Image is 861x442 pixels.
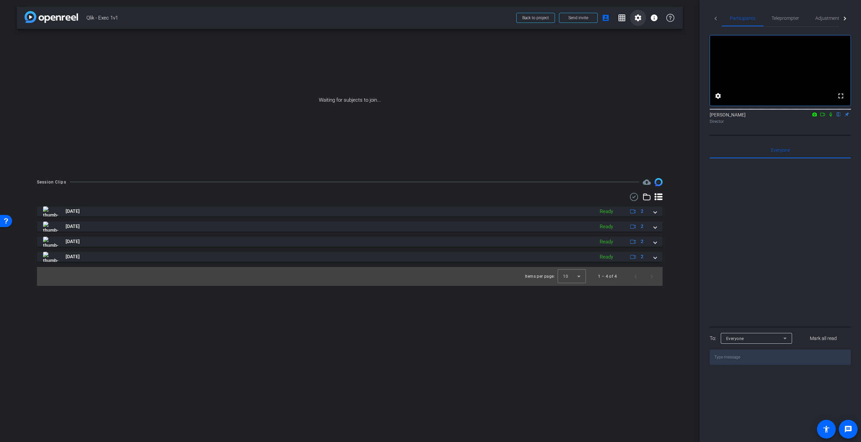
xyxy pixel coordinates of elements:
span: Qlik - Exec 1v1 [86,11,512,25]
span: [DATE] [66,208,80,215]
span: Adjustments [815,16,842,21]
img: thumb-nail [43,206,58,216]
mat-icon: settings [634,14,642,22]
div: [PERSON_NAME] [710,111,851,125]
div: Ready [596,238,616,246]
mat-icon: fullscreen [837,92,845,100]
div: Ready [596,208,616,215]
img: thumb-nail [43,252,58,262]
div: Ready [596,223,616,231]
span: Destinations for your clips [643,178,651,186]
span: Send invite [568,15,588,21]
button: Back to project [516,13,555,23]
button: Next page [644,268,660,284]
span: 2 [641,253,643,260]
div: Session Clips [37,179,66,185]
img: thumb-nail [43,222,58,232]
img: app-logo [25,11,78,23]
div: Director [710,118,851,125]
span: Back to project [522,15,549,20]
div: 1 – 4 of 4 [598,273,617,280]
mat-icon: grid_on [618,14,626,22]
span: [DATE] [66,253,80,260]
button: Mark all read [796,332,851,344]
img: Session clips [654,178,663,186]
span: Teleprompter [772,16,799,21]
span: Everyone [771,148,790,152]
div: To: [710,335,716,342]
mat-icon: settings [714,92,722,100]
span: [DATE] [66,223,80,230]
mat-expansion-panel-header: thumb-nail[DATE]Ready2 [37,252,663,262]
div: Waiting for subjects to join... [17,29,683,171]
mat-icon: account_box [602,14,610,22]
span: Mark all read [810,335,837,342]
button: Send invite [559,13,598,23]
div: Ready [596,253,616,261]
span: [DATE] [66,238,80,245]
mat-icon: info [650,14,658,22]
mat-icon: cloud_upload [643,178,651,186]
mat-icon: message [844,425,852,433]
span: 2 [641,223,643,230]
span: 2 [641,238,643,245]
div: Items per page: [525,273,555,280]
mat-expansion-panel-header: thumb-nail[DATE]Ready2 [37,206,663,216]
mat-icon: accessibility [822,425,830,433]
span: Everyone [726,336,744,341]
mat-expansion-panel-header: thumb-nail[DATE]Ready2 [37,222,663,232]
mat-icon: flip [835,111,843,117]
span: 2 [641,208,643,215]
button: Previous page [628,268,644,284]
img: thumb-nail [43,237,58,247]
mat-expansion-panel-header: thumb-nail[DATE]Ready2 [37,237,663,247]
span: Participants [730,16,755,21]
